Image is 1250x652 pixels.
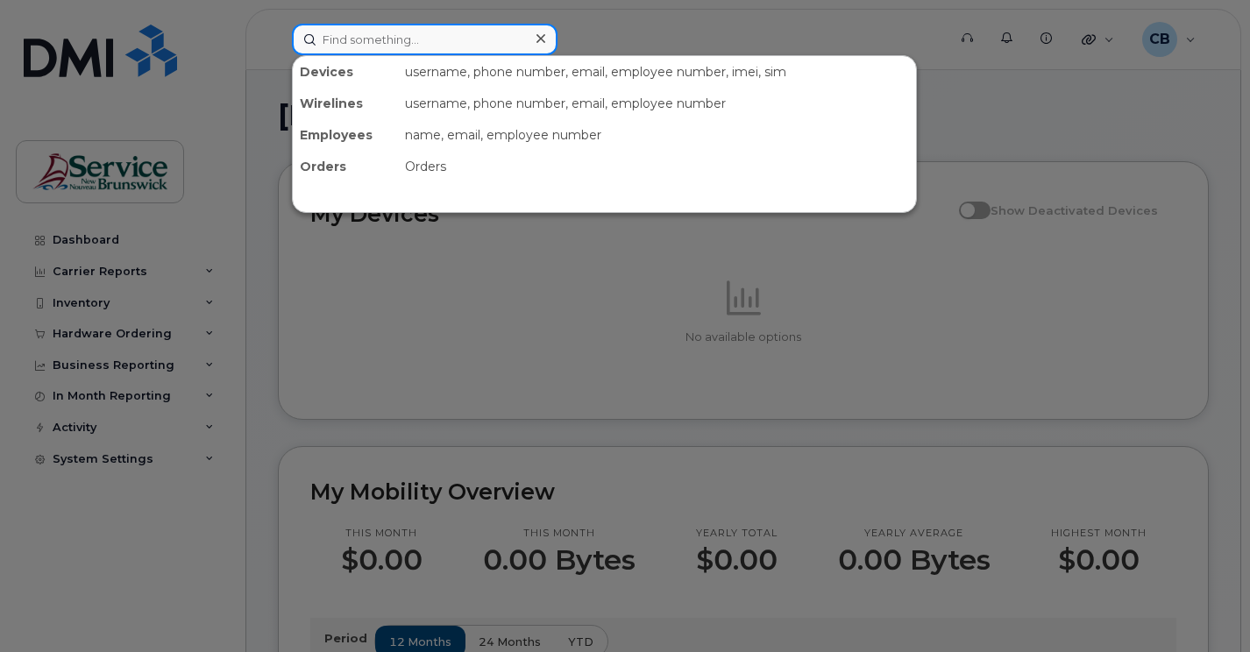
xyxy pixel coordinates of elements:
div: name, email, employee number [398,119,916,151]
div: username, phone number, email, employee number, imei, sim [398,56,916,88]
div: Wirelines [293,88,398,119]
div: Employees [293,119,398,151]
div: Orders [398,151,916,182]
div: Orders [293,151,398,182]
div: username, phone number, email, employee number [398,88,916,119]
div: Devices [293,56,398,88]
